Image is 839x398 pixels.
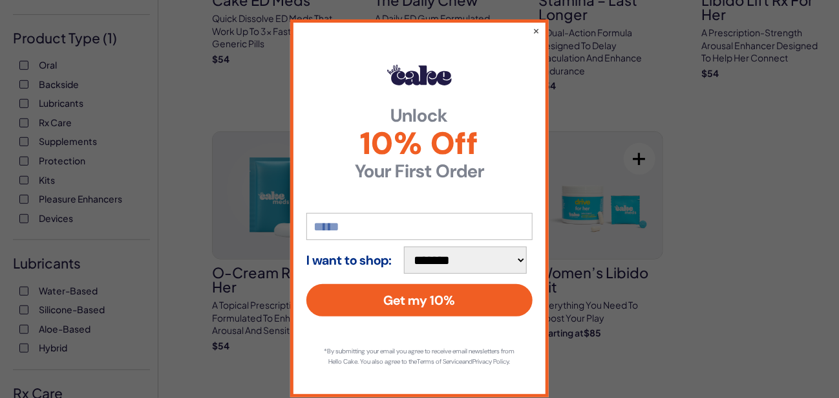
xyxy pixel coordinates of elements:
a: Terms of Service [418,357,463,366]
a: Privacy Policy [473,357,509,366]
img: Hello Cake [387,65,452,85]
strong: Unlock [306,107,533,125]
strong: Your First Order [306,162,533,181]
button: Get my 10% [306,284,533,316]
span: 10% Off [306,128,533,159]
strong: I want to shop: [306,253,392,267]
button: × [533,24,540,37]
p: *By submitting your email you agree to receive email newsletters from Hello Cake. You also agree ... [319,346,520,367]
